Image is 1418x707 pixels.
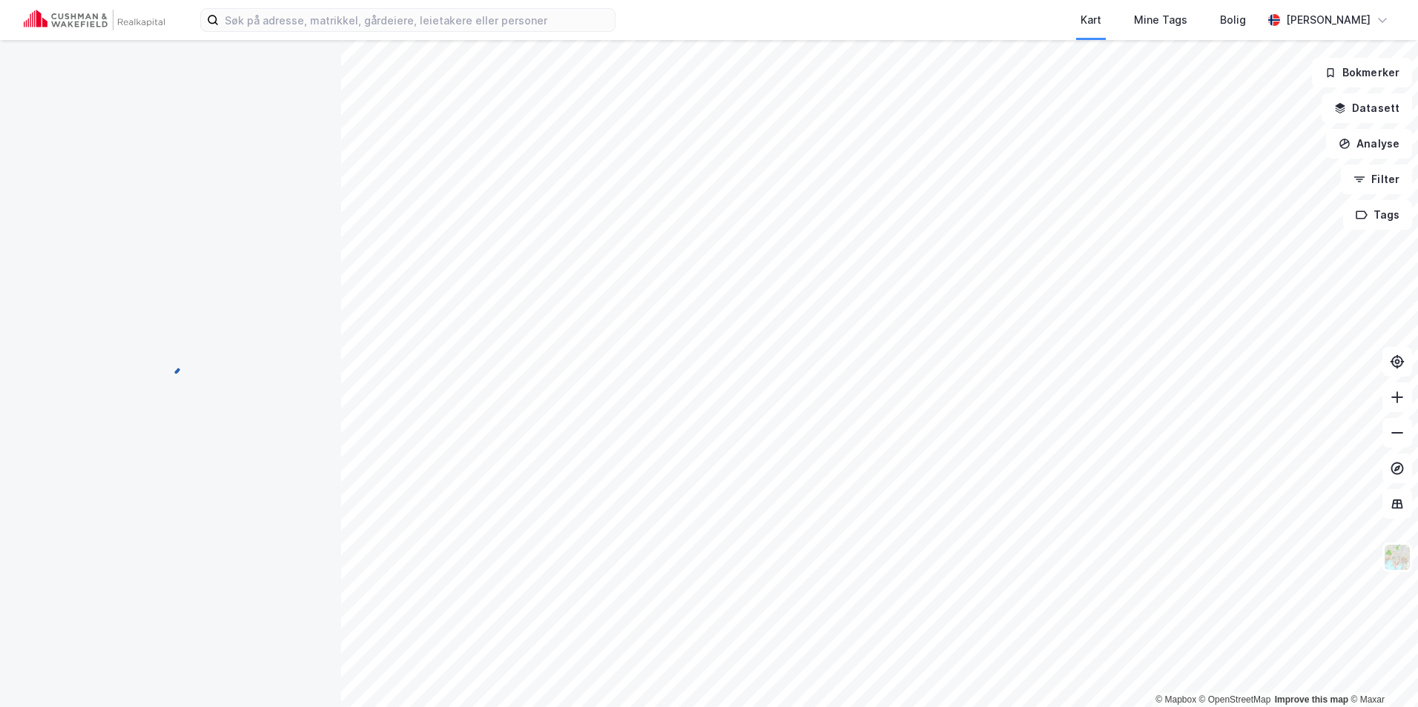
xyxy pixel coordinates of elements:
[1322,93,1412,123] button: Datasett
[219,9,615,31] input: Søk på adresse, matrikkel, gårdeiere, leietakere eller personer
[1344,636,1418,707] iframe: Chat Widget
[24,10,165,30] img: cushman-wakefield-realkapital-logo.202ea83816669bd177139c58696a8fa1.svg
[1275,694,1348,705] a: Improve this map
[1286,11,1371,29] div: [PERSON_NAME]
[159,353,182,376] img: spinner.a6d8c91a73a9ac5275cf975e30b51cfb.svg
[1341,165,1412,194] button: Filter
[1344,636,1418,707] div: Kontrollprogram for chat
[1081,11,1101,29] div: Kart
[1326,129,1412,159] button: Analyse
[1383,543,1411,571] img: Z
[1199,694,1271,705] a: OpenStreetMap
[1312,58,1412,87] button: Bokmerker
[1343,200,1412,230] button: Tags
[1155,694,1196,705] a: Mapbox
[1220,11,1246,29] div: Bolig
[1134,11,1187,29] div: Mine Tags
